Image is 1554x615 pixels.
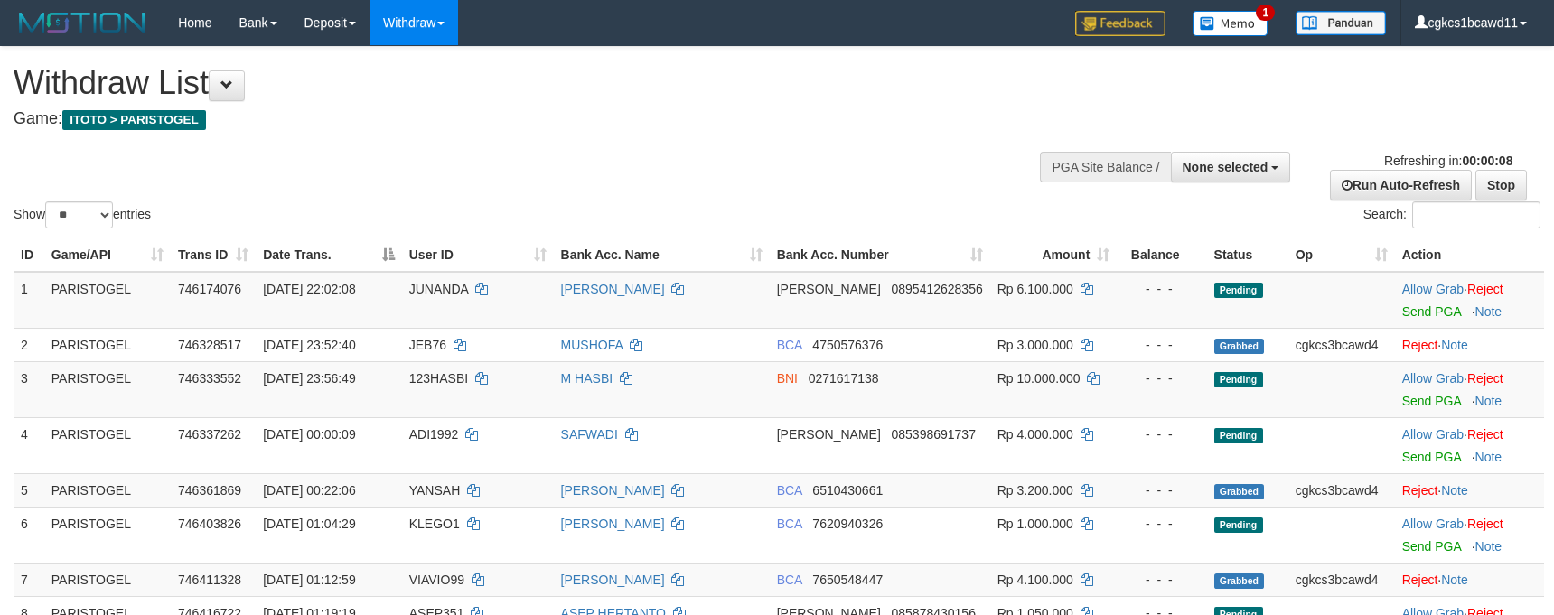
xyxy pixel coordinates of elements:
[178,573,241,587] span: 746411328
[997,483,1073,498] span: Rp 3.200.000
[1171,152,1291,182] button: None selected
[14,417,44,473] td: 4
[1395,507,1544,563] td: ·
[1040,152,1170,182] div: PGA Site Balance /
[178,338,241,352] span: 746328517
[1475,450,1503,464] a: Note
[1395,238,1544,272] th: Action
[14,201,151,228] label: Show entries
[14,9,151,36] img: MOTION_logo.png
[256,238,402,272] th: Date Trans.: activate to sort column descending
[777,573,802,587] span: BCA
[14,361,44,417] td: 3
[777,427,881,442] span: [PERSON_NAME]
[62,110,206,130] span: ITOTO > PARISTOGEL
[14,65,1018,101] h1: Withdraw List
[1441,573,1468,587] a: Note
[1467,371,1503,386] a: Reject
[812,573,883,587] span: Copy 7650548447 to clipboard
[1402,450,1461,464] a: Send PGA
[1124,336,1199,354] div: - - -
[402,238,554,272] th: User ID: activate to sort column ascending
[1256,5,1275,21] span: 1
[1214,484,1265,499] span: Grabbed
[44,507,171,563] td: PARISTOGEL
[1395,272,1544,329] td: ·
[1402,427,1467,442] span: ·
[1402,394,1461,408] a: Send PGA
[1288,328,1395,361] td: cgkcs3bcawd4
[1412,201,1540,228] input: Search:
[44,361,171,417] td: PARISTOGEL
[1475,539,1503,554] a: Note
[1288,563,1395,596] td: cgkcs3bcawd4
[1402,517,1464,531] a: Allow Grab
[1124,571,1199,589] div: - - -
[1402,371,1467,386] span: ·
[1193,11,1268,36] img: Button%20Memo.svg
[997,517,1073,531] span: Rp 1.000.000
[1402,483,1438,498] a: Reject
[1183,160,1268,174] span: None selected
[1441,483,1468,498] a: Note
[561,371,613,386] a: M HASBI
[1214,428,1263,443] span: Pending
[1402,371,1464,386] a: Allow Grab
[990,238,1118,272] th: Amount: activate to sort column ascending
[777,483,802,498] span: BCA
[1363,201,1540,228] label: Search:
[44,328,171,361] td: PARISTOGEL
[1475,304,1503,319] a: Note
[14,507,44,563] td: 6
[777,282,881,296] span: [PERSON_NAME]
[1124,515,1199,533] div: - - -
[809,371,879,386] span: Copy 0271617138 to clipboard
[178,427,241,442] span: 746337262
[1207,238,1288,272] th: Status
[263,338,355,352] span: [DATE] 23:52:40
[812,338,883,352] span: Copy 4750576376 to clipboard
[561,483,665,498] a: [PERSON_NAME]
[263,483,355,498] span: [DATE] 00:22:06
[1214,517,1263,533] span: Pending
[1467,517,1503,531] a: Reject
[1124,369,1199,387] div: - - -
[554,238,770,272] th: Bank Acc. Name: activate to sort column ascending
[409,573,464,587] span: VIAVIO99
[14,272,44,329] td: 1
[14,328,44,361] td: 2
[409,427,458,442] span: ADI1992
[1117,238,1206,272] th: Balance
[1402,427,1464,442] a: Allow Grab
[891,282,982,296] span: Copy 0895412628356 to clipboard
[1124,280,1199,298] div: - - -
[1402,304,1461,319] a: Send PGA
[812,483,883,498] span: Copy 6510430661 to clipboard
[1124,425,1199,443] div: - - -
[1075,11,1165,36] img: Feedback.jpg
[409,483,461,498] span: YANSAH
[1214,573,1265,589] span: Grabbed
[263,517,355,531] span: [DATE] 01:04:29
[1462,154,1512,168] strong: 00:00:08
[14,238,44,272] th: ID
[997,282,1073,296] span: Rp 6.100.000
[1467,427,1503,442] a: Reject
[1330,170,1472,200] a: Run Auto-Refresh
[178,282,241,296] span: 746174076
[777,371,798,386] span: BNI
[1402,539,1461,554] a: Send PGA
[1395,563,1544,596] td: ·
[1402,282,1467,296] span: ·
[178,517,241,531] span: 746403826
[44,238,171,272] th: Game/API: activate to sort column ascending
[1402,282,1464,296] a: Allow Grab
[263,282,355,296] span: [DATE] 22:02:08
[997,338,1073,352] span: Rp 3.000.000
[263,427,355,442] span: [DATE] 00:00:09
[997,427,1073,442] span: Rp 4.000.000
[1475,170,1527,200] a: Stop
[1214,283,1263,298] span: Pending
[561,573,665,587] a: [PERSON_NAME]
[1475,394,1503,408] a: Note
